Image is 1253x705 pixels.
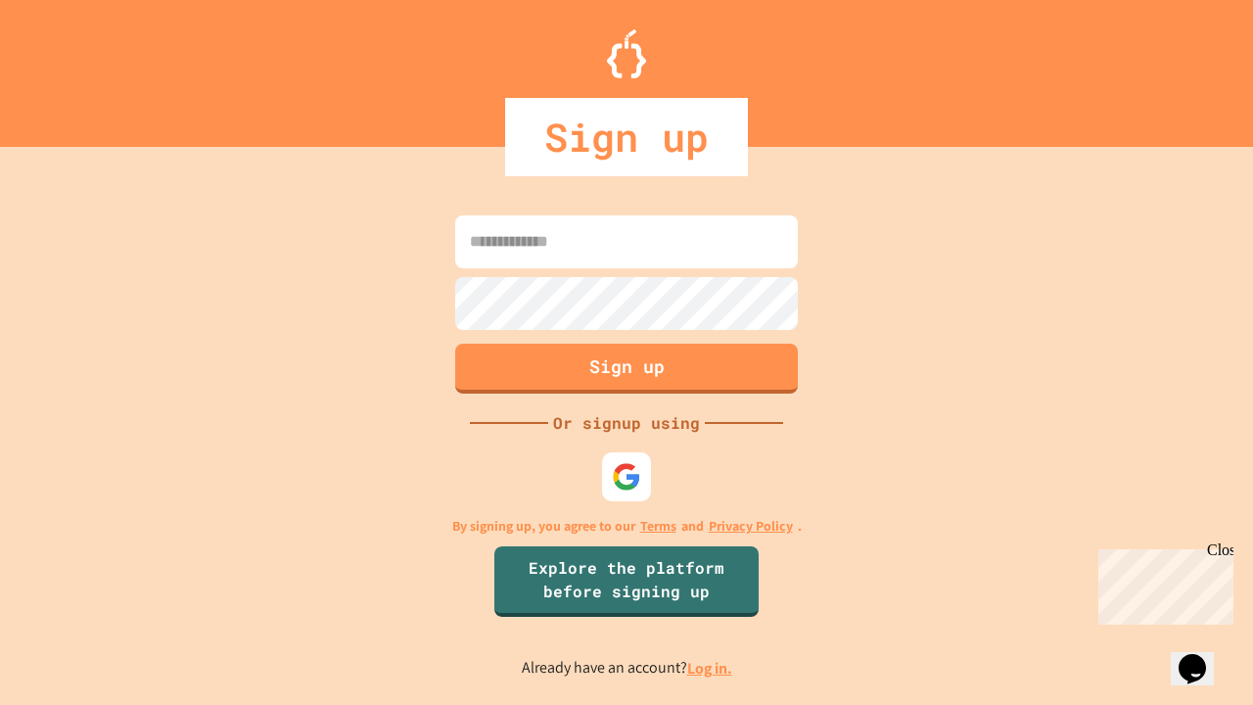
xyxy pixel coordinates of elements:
[607,29,646,78] img: Logo.svg
[452,516,802,537] p: By signing up, you agree to our and .
[640,516,676,537] a: Terms
[548,411,705,435] div: Or signup using
[505,98,748,176] div: Sign up
[687,658,732,679] a: Log in.
[1091,541,1233,625] iframe: chat widget
[8,8,135,124] div: Chat with us now!Close
[494,546,759,617] a: Explore the platform before signing up
[1171,627,1233,685] iframe: chat widget
[522,656,732,681] p: Already have an account?
[455,344,798,394] button: Sign up
[612,462,641,492] img: google-icon.svg
[709,516,793,537] a: Privacy Policy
